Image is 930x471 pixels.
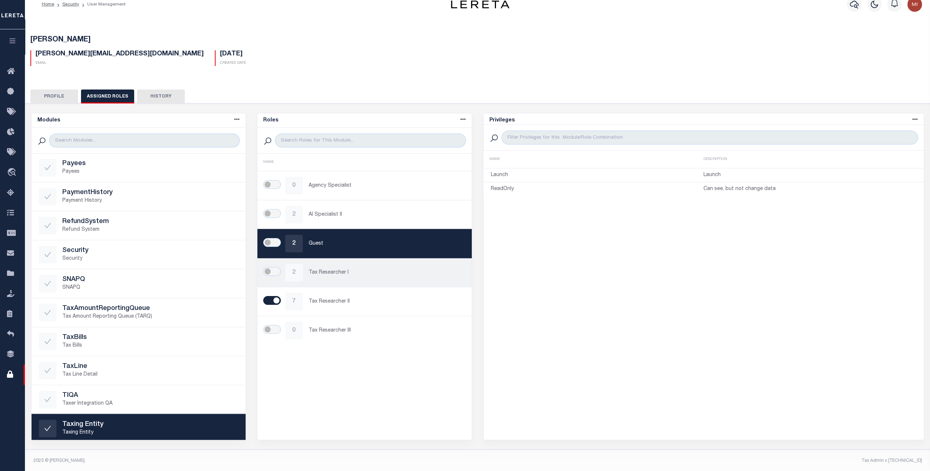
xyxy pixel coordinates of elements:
[484,170,924,180] a: LaunchLaunch
[263,160,466,165] div: NAME
[257,316,472,345] a: 0Tax Researcher III
[62,2,79,7] a: Security
[62,218,239,226] h5: RefundSystem
[62,392,239,400] h5: TIQA
[309,240,464,248] p: Guest
[32,211,246,240] a: RefundSystemRefund System
[62,334,239,342] h5: TaxBills
[501,131,918,145] input: Filter Privileges for this Module/Role Combination
[263,117,278,124] h5: Roles
[36,50,204,58] h5: [PERSON_NAME][EMAIL_ADDRESS][DOMAIN_NAME]
[483,457,922,464] div: Tax Admin v.[TECHNICAL_ID]
[32,327,246,356] a: TaxBillsTax Bills
[62,421,239,429] h5: Taxing Entity
[257,200,472,229] a: 2AI Specialist II
[220,61,246,66] p: Created Date
[489,157,704,162] div: NAME
[62,284,239,292] p: SNAPQ
[30,90,78,103] button: Profile
[275,134,466,147] input: Search Roles for This Module...
[79,1,126,8] li: User Management
[257,287,472,316] a: 7Tax Researcher II
[62,371,239,379] p: Tax Line Detail
[30,36,91,44] span: [PERSON_NAME]
[37,117,60,124] h5: Modules
[257,258,472,287] a: 2Tax Researcher I
[703,185,916,193] p: Can see, but not change data
[257,171,472,200] a: 0Agency Specialist
[484,184,924,194] a: ReadOnlyCan see, but not change data
[42,2,54,7] a: Home
[309,298,464,306] p: Tax Researcher II
[7,168,19,178] i: travel_explore
[32,269,246,298] a: SNAPQSNAPQ
[62,247,239,255] h5: Security
[62,276,239,284] h5: SNAPQ
[491,185,704,193] p: ReadOnly
[32,153,246,182] a: PayeesPayees
[491,171,704,179] p: Launch
[28,457,478,464] div: 2025 © [PERSON_NAME].
[62,255,239,263] p: Security
[32,356,246,385] a: TaxLineTax Line Detail
[36,61,204,66] p: Email
[62,189,239,197] h5: PaymentHistory
[285,177,303,194] div: 0
[703,157,918,162] div: DESCRIPTION
[309,327,464,335] p: Tax Researcher III
[285,206,303,223] div: 2
[49,134,240,147] input: Search Modules...
[62,305,239,313] h5: TaxAmountReportingQueue
[62,197,239,205] p: Payment History
[220,50,246,58] h5: [DATE]
[62,400,239,408] p: Taxer Integration QA
[62,363,239,371] h5: TaxLine
[309,211,464,219] p: AI Specialist II
[451,0,510,8] img: logo-dark.svg
[32,240,246,269] a: SecuritySecurity
[309,269,464,277] p: Tax Researcher I
[137,90,185,103] button: History
[62,168,239,176] p: Payees
[285,264,303,281] div: 2
[285,322,303,339] div: 0
[62,342,239,350] p: Tax Bills
[285,293,303,310] div: 7
[285,235,303,252] div: 2
[32,385,246,414] a: TIQATaxer Integration QA
[257,229,472,258] a: 2Guest
[62,313,239,321] p: Tax Amount Reporting Queue (TARQ)
[62,226,239,234] p: Refund System
[32,414,246,443] a: Taxing EntityTaxing Entity
[62,429,239,437] p: Taxing Entity
[81,90,134,103] button: Assigned Roles
[489,117,515,124] h5: Privileges
[62,160,239,168] h5: Payees
[703,171,916,179] p: Launch
[32,182,246,211] a: PaymentHistoryPayment History
[309,182,464,190] p: Agency Specialist
[32,298,246,327] a: TaxAmountReportingQueueTax Amount Reporting Queue (TARQ)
